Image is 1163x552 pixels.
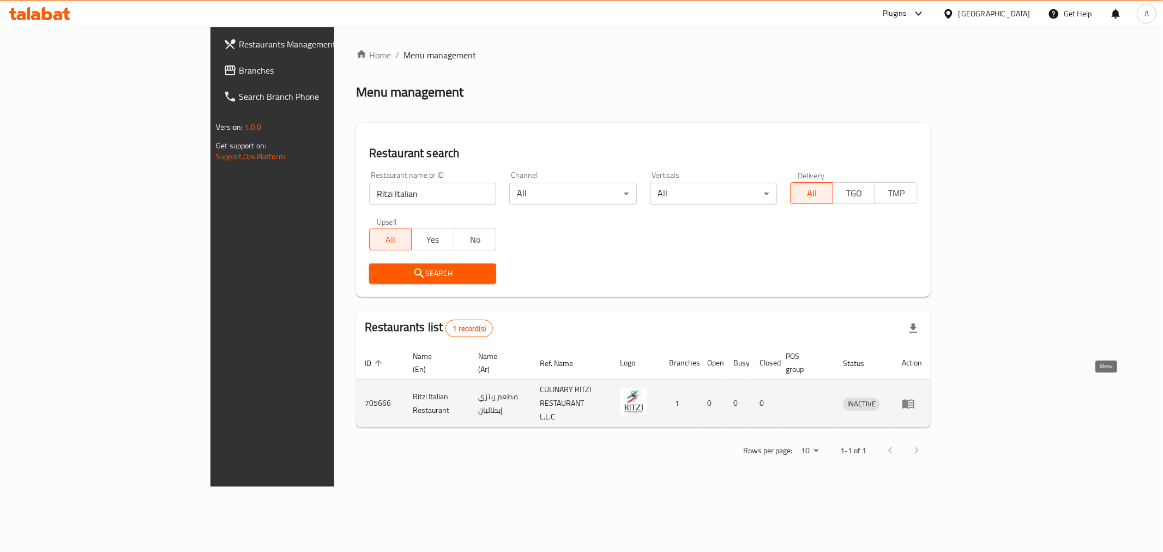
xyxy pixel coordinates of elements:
span: TMP [879,185,913,201]
div: Rows per page: [797,443,823,459]
td: 0 [725,380,751,428]
a: Support.OpsPlatform [216,149,285,164]
button: No [454,229,497,250]
th: Busy [725,346,751,380]
button: TGO [833,182,876,204]
span: TGO [837,185,871,201]
button: All [790,182,833,204]
label: Upsell [377,218,397,225]
div: All [650,183,778,205]
h2: Restaurants list [365,319,493,337]
span: Name (En) [413,350,457,376]
button: All [369,229,412,250]
span: Name (Ar) [479,350,519,376]
td: 1 [660,380,698,428]
img: Ritzi Italian Restaurant [620,388,647,415]
button: Search [369,263,497,284]
td: Ritzi Italian Restaurant [404,380,470,428]
span: Ref. Name [540,357,588,370]
td: مطعم ريتزي إيطاليان [470,380,532,428]
th: Open [698,346,725,380]
span: Search [378,267,488,280]
a: Branches [215,57,405,83]
p: 1-1 of 1 [840,444,866,458]
span: All [795,185,829,201]
span: Restaurants Management [239,38,396,51]
a: Search Branch Phone [215,83,405,110]
span: Menu management [403,49,476,62]
div: Plugins [883,7,907,20]
a: Restaurants Management [215,31,405,57]
span: 1.0.0 [244,120,261,134]
span: 1 record(s) [446,323,492,334]
h2: Restaurant search [369,145,918,161]
h2: Menu management [356,83,463,101]
th: Logo [611,346,660,380]
span: Branches [239,64,396,77]
th: Branches [660,346,698,380]
div: INACTIVE [843,398,880,411]
span: Yes [416,232,450,248]
span: All [374,232,408,248]
th: Action [893,346,931,380]
nav: breadcrumb [356,49,931,62]
span: Get support on: [216,139,266,153]
th: Closed [751,346,777,380]
button: Yes [411,229,454,250]
label: Delivery [798,171,825,179]
td: 0 [751,380,777,428]
td: 0 [698,380,725,428]
td: CULINARY RITZI RESTAURANT L.L.C [532,380,612,428]
span: Status [843,357,878,370]
p: Rows per page: [743,444,792,458]
span: No [459,232,492,248]
span: POS group [786,350,821,376]
span: ID [365,357,385,370]
button: TMP [875,182,918,204]
div: Export file [900,315,926,341]
span: Search Branch Phone [239,90,396,103]
div: Total records count [445,320,493,337]
span: A [1144,8,1149,20]
div: [GEOGRAPHIC_DATA] [959,8,1031,20]
span: INACTIVE [843,398,880,410]
div: All [509,183,637,205]
input: Search for restaurant name or ID.. [369,183,497,205]
span: Version: [216,120,243,134]
table: enhanced table [356,346,931,428]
